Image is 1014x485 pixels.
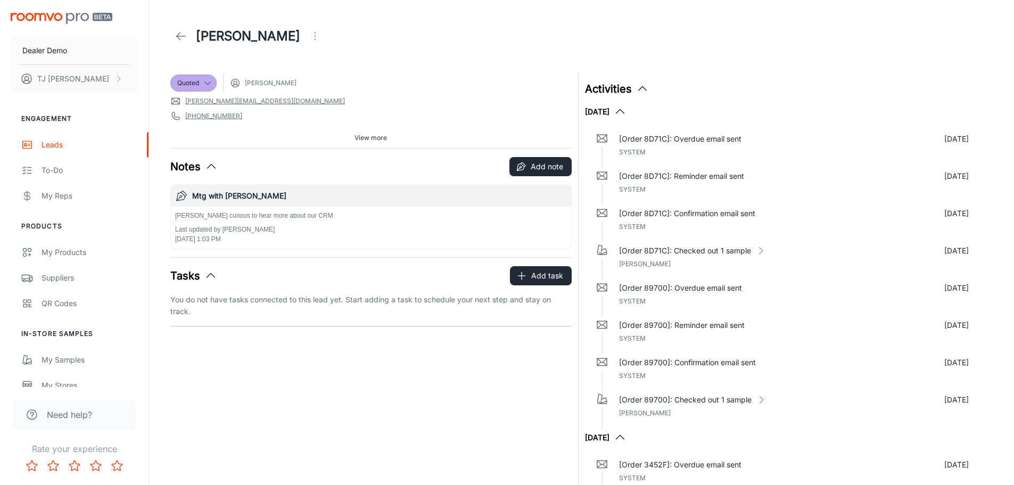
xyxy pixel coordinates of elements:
button: Add task [510,266,572,285]
span: Quoted [177,78,199,88]
button: Rate 4 star [85,455,106,476]
div: My Samples [42,354,138,366]
div: To-do [42,165,138,176]
span: [PERSON_NAME] [245,78,296,88]
button: View more [350,130,391,146]
p: [DATE] [944,459,969,471]
p: [Order 8D71C]: Checked out 1 sample [619,245,751,257]
p: You do not have tasks connected to this lead yet. Start adding a task to schedule your next step ... [170,294,572,317]
p: Dealer Demo [22,45,67,56]
button: Dealer Demo [11,37,138,64]
p: Last updated by [PERSON_NAME] [175,225,333,234]
span: View more [355,133,387,143]
button: TJ [PERSON_NAME] [11,65,138,93]
p: [Order 89700]: Checked out 1 sample [619,394,752,406]
button: Add note [509,157,572,176]
h1: [PERSON_NAME] [196,27,300,46]
p: [Order 8D71C]: Overdue email sent [619,133,741,145]
p: [Order 8D71C]: Reminder email sent [619,170,744,182]
p: [DATE] [944,170,969,182]
div: Suppliers [42,272,138,284]
p: [Order 89700]: Overdue email sent [619,282,742,294]
span: System [619,148,646,156]
span: System [619,474,646,482]
button: Notes [170,159,218,175]
p: TJ [PERSON_NAME] [37,73,109,85]
div: My Products [42,246,138,258]
p: Rate your experience [9,442,140,455]
p: [DATE] [944,245,969,257]
a: [PHONE_NUMBER] [185,111,242,121]
button: [DATE] [585,431,626,444]
p: [DATE] [944,133,969,145]
p: [DATE] [944,394,969,406]
button: [DATE] [585,105,626,118]
img: Roomvo PRO Beta [11,13,112,24]
button: Rate 2 star [43,455,64,476]
button: Tasks [170,268,217,284]
button: Open menu [304,26,326,47]
span: [PERSON_NAME] [619,260,671,268]
span: System [619,334,646,342]
p: [PERSON_NAME] curious to hear more about our CRM [175,211,333,220]
span: System [619,185,646,193]
p: [DATE] [944,208,969,219]
p: [DATE] 1:03 PM [175,234,333,244]
button: Rate 5 star [106,455,128,476]
span: System [619,223,646,231]
p: [DATE] [944,357,969,368]
button: Rate 1 star [21,455,43,476]
button: Activities [585,81,649,97]
p: [Order 3452F]: Overdue email sent [619,459,741,471]
button: Rate 3 star [64,455,85,476]
h6: Mtg with [PERSON_NAME] [192,190,567,202]
p: [Order 89700]: Reminder email sent [619,319,745,331]
span: System [619,297,646,305]
span: Need help? [47,408,92,421]
div: My Reps [42,190,138,202]
div: QR Codes [42,298,138,309]
span: System [619,372,646,380]
p: [DATE] [944,319,969,331]
p: [DATE] [944,282,969,294]
span: [PERSON_NAME] [619,409,671,417]
div: My Stores [42,380,138,391]
p: [Order 8D71C]: Confirmation email sent [619,208,755,219]
a: [PERSON_NAME][EMAIL_ADDRESS][DOMAIN_NAME] [185,96,345,106]
div: Quoted [170,75,217,92]
p: [Order 89700]: Confirmation email sent [619,357,756,368]
button: Mtg with [PERSON_NAME][PERSON_NAME] curious to hear more about our CRMLast updated by [PERSON_NAM... [171,185,571,248]
div: Leads [42,139,138,151]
